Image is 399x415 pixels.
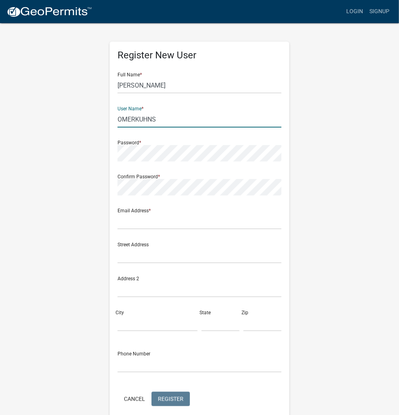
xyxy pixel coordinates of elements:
[366,4,393,19] a: Signup
[152,392,190,406] button: Register
[118,50,281,61] h5: Register New User
[118,392,152,406] button: Cancel
[158,395,184,402] span: Register
[343,4,366,19] a: Login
